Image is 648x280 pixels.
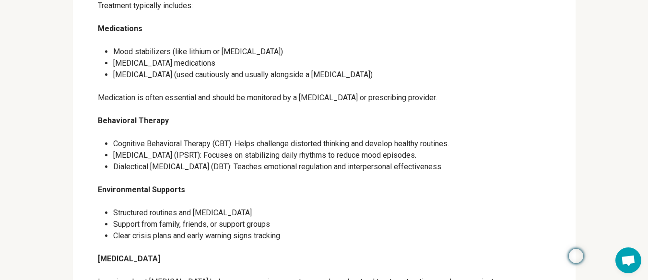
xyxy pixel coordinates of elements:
[615,247,641,273] a: Open chat
[113,161,551,173] li: Dialectical [MEDICAL_DATA] (DBT): Teaches emotional regulation and interpersonal effectiveness.
[98,24,142,33] strong: Medications
[113,58,551,69] li: [MEDICAL_DATA] medications
[98,116,169,125] strong: Behavioral Therapy
[98,185,185,194] strong: Environmental Supports
[113,150,551,161] li: [MEDICAL_DATA] (IPSRT): Focuses on stabilizing daily rhythms to reduce mood episodes.
[98,92,551,104] p: Medication is often essential and should be monitored by a [MEDICAL_DATA] or prescribing provider.
[113,69,551,81] li: [MEDICAL_DATA] (used cautiously and usually alongside a [MEDICAL_DATA])
[113,138,551,150] li: Cognitive Behavioral Therapy (CBT): Helps challenge distorted thinking and develop healthy routines.
[113,219,551,230] li: Support from family, friends, or support groups
[113,207,551,219] li: Structured routines and [MEDICAL_DATA]
[113,230,551,242] li: Clear crisis plans and early warning signs tracking
[98,254,160,263] strong: [MEDICAL_DATA]
[113,46,551,58] li: Mood stabilizers (like lithium or [MEDICAL_DATA])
